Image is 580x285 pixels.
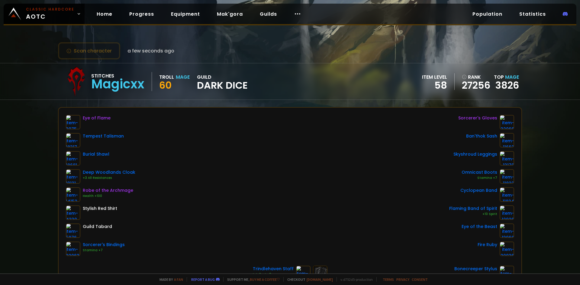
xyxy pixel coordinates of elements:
div: Mage [176,73,190,81]
button: Scan character [58,42,120,59]
a: a fan [174,277,183,282]
div: Trindlehaven Staff [253,266,294,272]
img: item-13968 [500,223,514,238]
div: Stamina +7 [462,176,497,180]
div: rank [462,73,490,81]
span: v. d752d5 - production [337,277,373,282]
img: item-18681 [66,151,80,166]
div: Robe of the Archmage [83,187,133,194]
img: item-22066 [500,115,514,129]
a: Guilds [255,8,282,20]
a: Population [468,8,507,20]
div: Troll [159,73,174,81]
img: item-13170 [500,151,514,166]
span: Checkout [283,277,333,282]
img: item-4330 [66,205,80,220]
a: 27256 [462,81,490,90]
img: item-11822 [500,169,514,184]
a: Home [92,8,117,20]
img: item-5976 [66,223,80,238]
img: item-13938 [500,266,514,280]
a: Classic HardcoreAOTC [4,4,85,24]
div: guild [197,73,248,90]
div: Fire Ruby [478,242,497,248]
span: a few seconds ago [127,47,174,55]
div: Sorcerer's Bindings [83,242,125,248]
div: +3 All Resistances [83,176,135,180]
div: Sorcerer's Gloves [458,115,497,121]
div: Burial Shawl [83,151,109,157]
div: Ban'thok Sash [466,133,497,139]
span: AOTC [26,7,74,21]
span: Mage [505,74,519,81]
div: Intellect +3 [253,272,294,277]
img: item-18317 [66,133,80,147]
img: item-22063 [66,242,80,256]
div: +10 Spirit [449,212,497,217]
div: Bonecreeper Stylus [454,266,497,272]
div: item level [422,73,447,81]
div: Tempest Talisman [83,133,124,139]
img: item-12926 [500,205,514,220]
div: Flaming Band of Spirit [449,205,497,212]
div: Health +100 [83,194,133,198]
a: [DOMAIN_NAME] [307,277,333,282]
div: Skyshroud Leggings [453,151,497,157]
div: Magicxx [91,80,144,89]
span: Made by [156,277,183,282]
img: item-14152 [66,187,80,202]
a: Progress [124,8,159,20]
div: Deep Woodlands Cloak [83,169,135,176]
div: Eye of Flame [83,115,111,121]
small: Classic Hardcore [26,7,74,12]
div: Cyclopean Band [460,187,497,194]
div: Guild Tabard [83,223,112,230]
img: item-11662 [500,133,514,147]
div: Stylish Red Shirt [83,205,117,212]
a: Terms [383,277,394,282]
div: Top [494,73,519,81]
a: Report a bug [191,277,215,282]
a: Privacy [396,277,409,282]
a: 3826 [495,78,519,92]
div: Stamina +7 [83,248,125,253]
img: item-19121 [66,169,80,184]
div: Omnicast Boots [462,169,497,176]
img: item-20036 [500,242,514,256]
a: Mak'gora [212,8,248,20]
div: Stitches [91,72,144,80]
a: Consent [412,277,428,282]
span: 60 [159,78,172,92]
span: Support me, [223,277,280,282]
img: item-13161 [296,266,311,280]
a: Statistics [514,8,551,20]
span: Dark Dice [197,81,248,90]
div: 58 [422,81,447,90]
a: Buy me a coffee [250,277,280,282]
img: item-3075 [66,115,80,129]
a: Equipment [166,8,205,20]
img: item-11824 [500,187,514,202]
div: Eye of the Beast [462,223,497,230]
